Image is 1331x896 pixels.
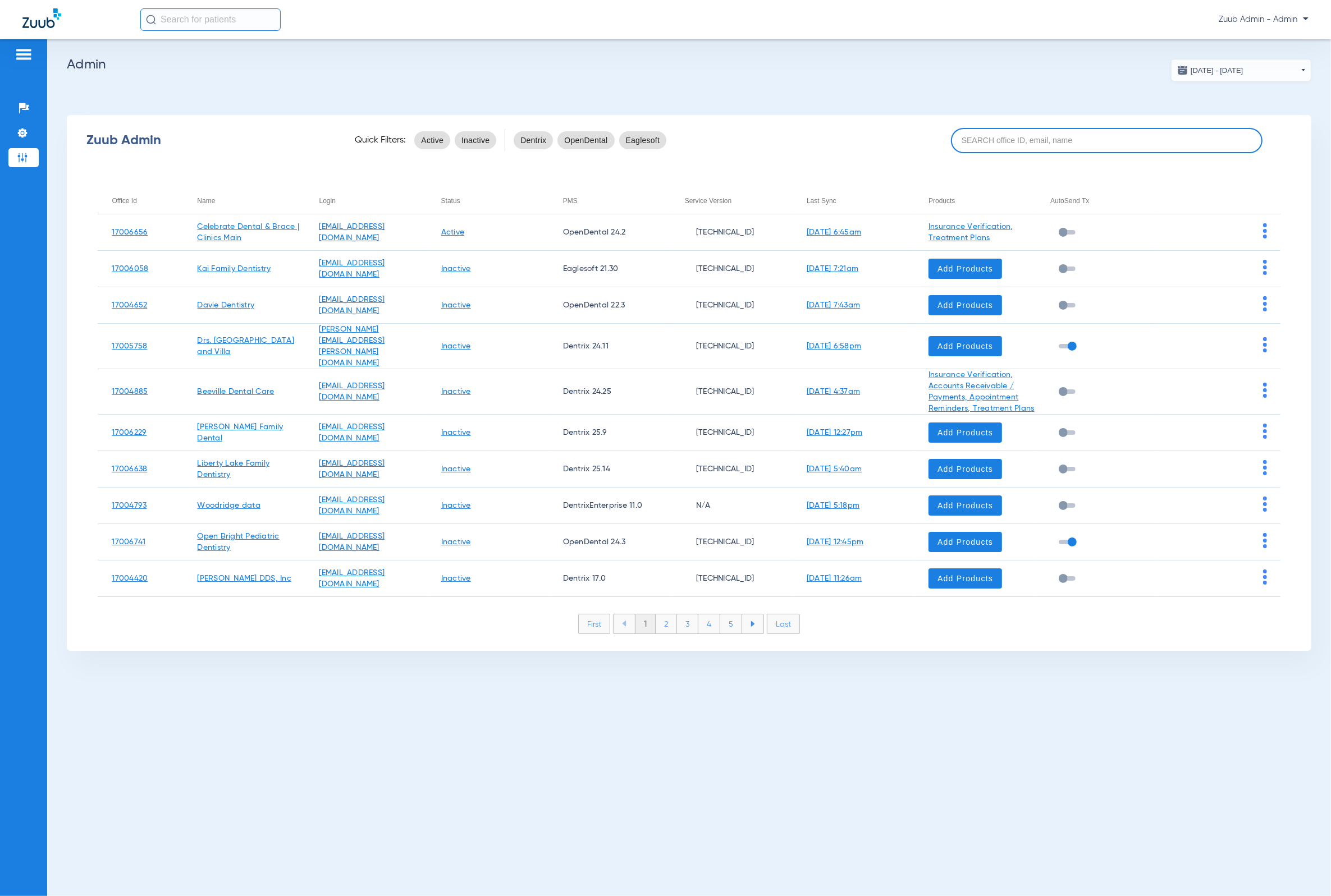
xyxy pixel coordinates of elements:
[807,301,860,309] a: [DATE] 7:43am
[1263,533,1267,548] img: group-dot-blue.svg
[937,573,993,584] span: Add Products
[197,575,291,582] a: [PERSON_NAME] DDS, Inc
[319,325,385,367] a: [PERSON_NAME][EMAIL_ADDRESS][PERSON_NAME][DOMAIN_NAME]
[15,48,33,61] img: hamburger-icon
[937,300,993,311] span: Add Products
[549,415,671,451] td: Dentrix 25.9
[355,135,406,146] span: Quick Filters:
[1263,424,1267,439] img: group-dot-blue.svg
[441,342,471,350] a: Inactive
[807,429,863,436] a: [DATE] 12:27pm
[140,8,281,31] input: Search for patients
[671,524,793,560] td: [TECHNICAL_ID]
[112,502,147,509] a: 17004793
[549,524,671,560] td: OpenDental 24.3
[441,265,471,273] a: Inactive
[937,341,993,352] span: Add Products
[929,459,1002,479] button: Add Products
[319,296,385,315] a: [EMAIL_ADDRESS][DOMAIN_NAME]
[549,369,671,415] td: Dentrix 24.25
[807,575,862,582] a: [DATE] 11:26am
[197,502,260,509] a: Woodridge data
[807,195,914,207] div: Last Sync
[319,195,336,207] div: Login
[671,287,793,324] td: [TECHNICAL_ID]
[441,228,465,236] a: Active
[112,195,183,207] div: Office Id
[929,371,1035,412] a: Insurance Verification, Accounts Receivable / Payments, Appointment Reminders, Treatment Plans
[441,195,549,207] div: Status
[441,195,460,207] div: Status
[929,259,1002,279] button: Add Products
[937,427,993,438] span: Add Products
[578,614,610,634] li: First
[112,228,148,236] a: 17006656
[319,496,385,515] a: [EMAIL_ADDRESS][DOMAIN_NAME]
[112,265,148,273] a: 17006058
[807,502,859,509] a: [DATE] 5:18pm
[767,614,800,634] li: Last
[514,129,666,151] mat-chip-listbox: pms-filters
[1263,569,1267,585] img: group-dot-blue.svg
[441,465,471,473] a: Inactive
[937,536,993,548] span: Add Products
[677,614,698,633] li: 3
[563,195,578,207] div: PMS
[1050,195,1089,207] div: AutoSend Tx
[807,342,861,350] a: [DATE] 6:58pm
[197,423,283,442] a: [PERSON_NAME] Family Dental
[86,135,335,146] div: Zuub Admin
[929,336,1002,356] button: Add Products
[112,342,147,350] a: 17005758
[807,465,862,473] a: [DATE] 5:40am
[1263,383,1267,398] img: group-dot-blue.svg
[319,382,385,401] a: [EMAIL_ADDRESS][DOMAIN_NAME]
[112,465,147,473] a: 17006638
[929,195,955,207] div: Products
[937,263,993,274] span: Add Products
[1263,260,1267,275] img: group-dot-blue.svg
[441,429,471,436] a: Inactive
[197,265,271,273] a: Kai Family Dentistry
[197,532,279,552] a: Open Bright Pediatric Dentistry
[112,538,145,546] a: 17006741
[146,15,156,25] img: Search Icon
[549,451,671,488] td: Dentrix 25.14
[929,568,1002,589] button: Add Products
[1263,337,1267,352] img: group-dot-blue.svg
[929,422,1002,443] button: Add Products
[671,251,793,287] td: [TECHNICAL_ID]
[807,265,858,273] a: [DATE] 7:21am
[929,295,1002,315] button: Add Products
[319,569,385,588] a: [EMAIL_ADDRESS][DOMAIN_NAME]
[563,195,671,207] div: PMS
[520,135,546,146] span: Dentrix
[414,129,496,151] mat-chip-listbox: status-filters
[1275,842,1331,896] iframe: Chat Widget
[1171,59,1311,81] button: [DATE] - [DATE]
[197,388,274,396] a: Beeville Dental Care
[112,195,136,207] div: Office Id
[549,287,671,324] td: OpenDental 22.3
[807,388,860,396] a: [DATE] 4:37am
[751,621,755,627] img: arrow-right-blue.svg
[549,488,671,524] td: DentrixEnterprise 11.0
[319,259,385,278] a: [EMAIL_ADDRESS][DOMAIN_NAME]
[319,223,385,242] a: [EMAIL_ADDRESS][DOMAIN_NAME]
[671,488,793,524] td: N/A
[937,500,993,511] span: Add Products
[549,324,671,369] td: Dentrix 24.11
[549,560,671,597] td: Dentrix 17.0
[622,621,626,627] img: arrow-left-blue.svg
[671,324,793,369] td: [TECHNICAL_ID]
[441,301,471,309] a: Inactive
[197,195,215,207] div: Name
[319,423,385,442] a: [EMAIL_ADDRESS][DOMAIN_NAME]
[461,135,490,146] span: Inactive
[807,195,836,207] div: Last Sync
[656,614,677,633] li: 2
[720,614,742,633] li: 5
[112,575,148,582] a: 17004420
[671,415,793,451] td: [TECHNICAL_ID]
[1177,65,1188,76] img: date.svg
